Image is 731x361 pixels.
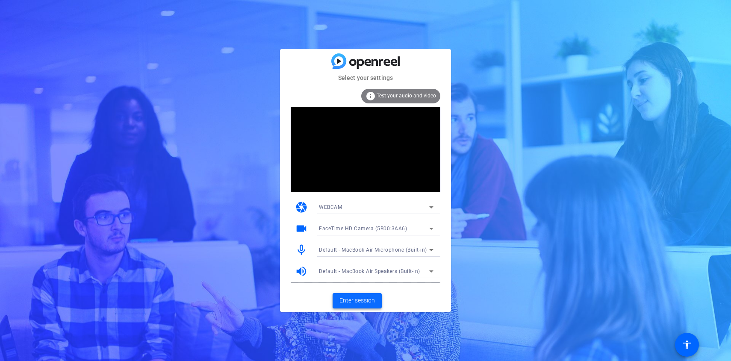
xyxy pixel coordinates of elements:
[377,93,436,99] span: Test your audio and video
[319,226,407,232] span: FaceTime HD Camera (5B00:3AA6)
[295,244,308,256] mat-icon: mic_none
[280,73,451,82] mat-card-subtitle: Select your settings
[365,91,376,101] mat-icon: info
[319,268,420,274] span: Default - MacBook Air Speakers (Built-in)
[331,53,400,68] img: blue-gradient.svg
[295,222,308,235] mat-icon: videocam
[682,340,692,350] mat-icon: accessibility
[333,293,382,308] button: Enter session
[319,204,342,210] span: WEBCAM
[295,201,308,214] mat-icon: camera
[339,296,375,305] span: Enter session
[319,247,427,253] span: Default - MacBook Air Microphone (Built-in)
[295,265,308,278] mat-icon: volume_up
